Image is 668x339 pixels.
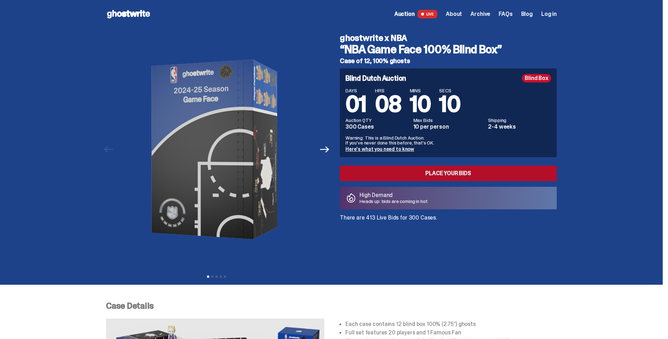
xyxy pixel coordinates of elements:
dd: 10 per person [413,124,484,130]
a: Place your Bids [340,166,557,181]
p: Warning: This is a Blind Dutch Auction. If you’ve never done this before, that’s OK. [345,135,551,145]
span: DAYS [345,88,367,93]
button: View slide 5 [224,276,226,278]
dt: Auction QTY [345,118,409,123]
a: FAQs [499,11,512,17]
span: 08 [375,90,401,119]
button: View slide 2 [211,276,213,278]
a: Archive [470,11,490,17]
li: Full set features 20 players and 1 Famous Fan [345,330,557,335]
dt: Shipping [488,118,551,123]
h5: Case of 12, 100% ghosts [340,58,557,64]
button: Next [317,142,332,157]
div: Blind Box [522,74,551,82]
span: Auction [394,11,415,17]
dt: Max Bids [413,118,484,123]
a: Here's what you need to know [345,146,414,152]
p: High Demand [360,192,427,198]
button: View slide 3 [216,276,218,278]
a: About [446,11,462,17]
dd: 300 Cases [345,124,409,130]
p: Case Details [106,302,557,310]
h4: Blind Dutch Auction [345,75,406,82]
p: There are 413 Live Bids for 300 Cases. [340,215,557,221]
a: Log in [541,11,557,17]
button: View slide 1 [207,276,209,278]
p: Heads up: bids are coming in hot [360,199,427,204]
h3: “NBA Game Face 100% Blind Box” [340,44,557,55]
h4: ghostwrite x NBA [340,34,557,42]
a: Auction LIVE [394,10,437,18]
button: View slide 4 [220,276,222,278]
span: SECS [439,88,460,93]
span: MINS [410,88,431,93]
span: 01 [345,90,367,119]
span: LIVE [418,10,438,18]
span: 10 [439,90,460,119]
li: Each case contains 12 blind box 100% (2.75”) ghosts [345,321,557,327]
dd: 2-4 weeks [488,124,551,130]
span: 10 [410,90,431,119]
img: NBA-Hero-1.png [120,28,313,271]
span: HRS [375,88,401,93]
a: Blog [521,11,533,17]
